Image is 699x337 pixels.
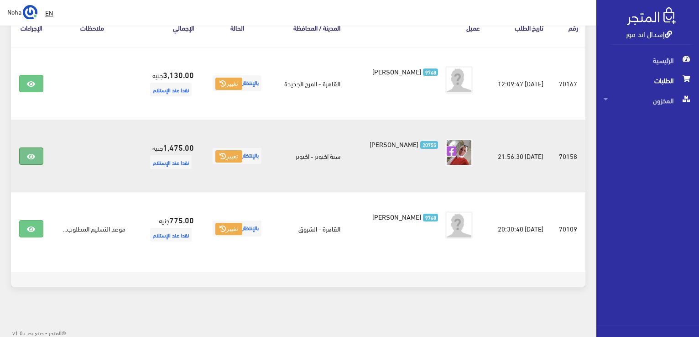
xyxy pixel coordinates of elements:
strong: المتجر [49,328,62,337]
strong: 775.00 [169,214,194,226]
button: تغيير [215,223,242,236]
span: نقدا عند الإستلام [150,83,192,96]
th: المدينة / المحافظة [273,9,348,47]
span: [PERSON_NAME] [370,137,418,150]
button: تغيير [215,150,242,163]
span: [PERSON_NAME] [372,210,421,223]
img: picture [445,139,473,166]
button: تغيير [215,78,242,90]
a: الرئيسية [596,50,699,70]
a: إسدال اند مور [626,27,672,40]
th: الإجراءات [11,9,52,47]
img: avatar.png [445,211,473,239]
td: جنيه [133,120,201,192]
th: اﻹجمالي [133,9,201,47]
img: avatar.png [445,66,473,94]
td: موعد التسليم المطلوب... [52,192,133,265]
img: . [627,7,676,25]
a: EN [42,5,57,21]
a: 9768 [PERSON_NAME] [362,211,438,221]
a: 9768 [PERSON_NAME] [362,66,438,76]
span: بالإنتظار [213,221,261,237]
span: نقدا عند الإستلام [150,228,192,242]
u: EN [45,7,53,18]
a: ... Noha [7,5,37,19]
td: 70158 [551,120,585,192]
td: [DATE] 21:56:30 [487,120,551,192]
a: 20755 [PERSON_NAME] [362,139,438,149]
span: بالإنتظار [213,148,261,164]
td: القاهرة - الشروق [273,192,348,265]
span: بالإنتظار [213,75,261,91]
th: الحالة [201,9,273,47]
td: 70167 [551,47,585,120]
iframe: Drift Widget Chat Controller [11,274,46,309]
span: 20755 [420,141,438,149]
span: الطلبات [604,70,692,90]
th: ملاحظات [52,9,133,47]
td: جنيه [133,47,201,120]
td: [DATE] 12:09:47 [487,47,551,120]
span: Noha [7,6,21,17]
th: رقم [551,9,585,47]
td: القاهرة - المرج الجديدة [273,47,348,120]
th: عميل [348,9,487,47]
span: المخزون [604,90,692,111]
span: نقدا عند الإستلام [150,155,192,169]
td: ستة اكتوبر - اكتوبر [273,120,348,192]
a: الطلبات [596,70,699,90]
strong: 1,475.00 [163,141,194,153]
img: ... [23,5,37,20]
span: 9768 [423,68,438,76]
td: [DATE] 20:30:40 [487,192,551,265]
span: 9768 [423,214,438,221]
span: الرئيسية [604,50,692,70]
strong: 3,130.00 [163,68,194,80]
td: جنيه [133,192,201,265]
a: المخزون [596,90,699,111]
td: 70109 [551,192,585,265]
span: [PERSON_NAME] [372,65,421,78]
th: تاريخ الطلب [487,9,551,47]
